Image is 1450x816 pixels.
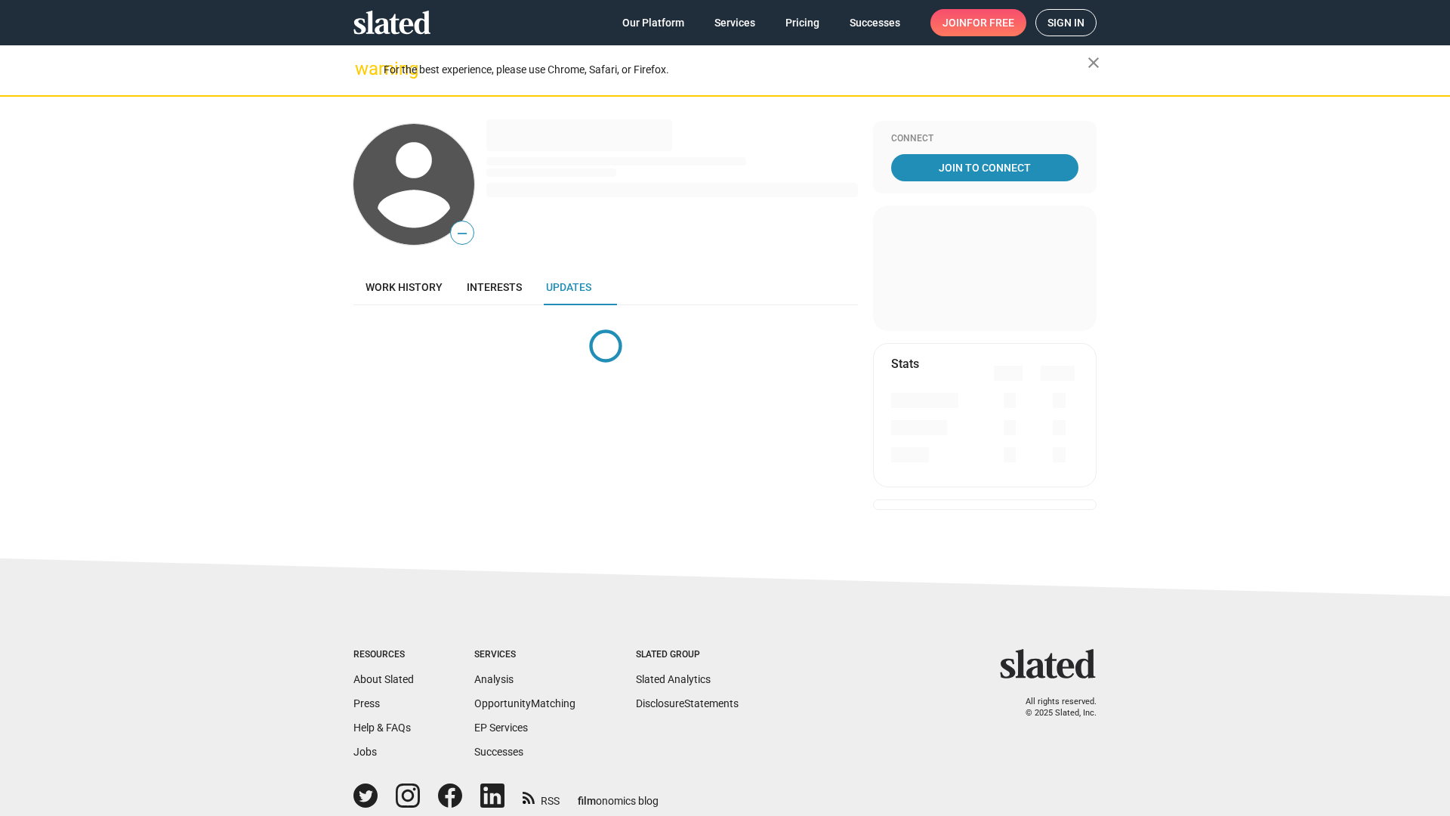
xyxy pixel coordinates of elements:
span: Our Platform [622,9,684,36]
a: Press [353,697,380,709]
span: Work history [366,281,443,293]
a: Successes [474,746,523,758]
div: Services [474,649,575,661]
span: Join [942,9,1014,36]
a: Jobs [353,746,377,758]
span: Successes [850,9,900,36]
span: Interests [467,281,522,293]
a: Help & FAQs [353,722,411,734]
a: Interests [455,269,534,305]
div: Connect [891,133,1078,145]
a: Updates [534,269,603,305]
a: Sign in [1035,9,1097,36]
a: Slated Analytics [636,673,711,685]
a: Work history [353,269,455,305]
span: Services [714,9,755,36]
a: Joinfor free [930,9,1026,36]
a: Services [702,9,767,36]
a: Our Platform [610,9,696,36]
a: DisclosureStatements [636,697,739,709]
a: RSS [523,785,560,808]
div: Slated Group [636,649,739,661]
a: About Slated [353,673,414,685]
mat-card-title: Stats [891,356,919,372]
a: OpportunityMatching [474,697,575,709]
span: Pricing [785,9,819,36]
a: Successes [838,9,912,36]
p: All rights reserved. © 2025 Slated, Inc. [1010,697,1097,719]
div: For the best experience, please use Chrome, Safari, or Firefox. [384,60,1087,80]
mat-icon: warning [355,60,373,78]
a: Pricing [773,9,831,36]
div: Resources [353,649,414,661]
span: for free [967,9,1014,36]
mat-icon: close [1084,54,1103,72]
span: Join To Connect [894,154,1075,181]
span: Sign in [1047,10,1084,36]
span: film [578,795,596,807]
span: — [451,224,474,243]
a: filmonomics blog [578,782,659,808]
a: Analysis [474,673,514,685]
a: Join To Connect [891,154,1078,181]
a: EP Services [474,722,528,734]
span: Updates [546,281,591,293]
